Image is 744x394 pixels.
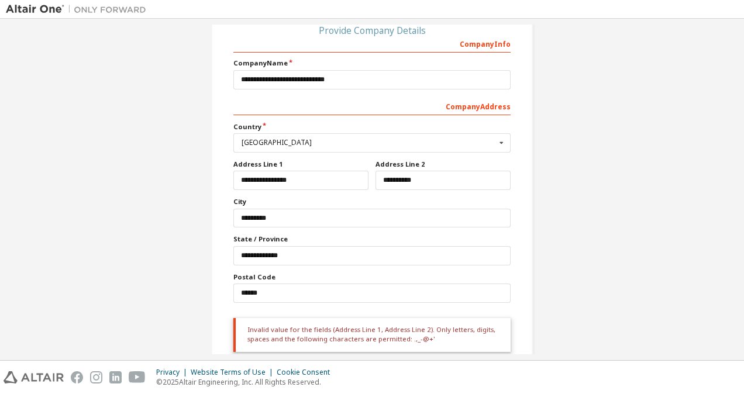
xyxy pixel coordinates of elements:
div: Website Terms of Use [191,368,277,377]
div: Cookie Consent [277,368,337,377]
div: Provide Company Details [233,27,511,34]
label: Address Line 2 [376,160,511,169]
label: State / Province [233,234,511,244]
img: youtube.svg [129,371,146,383]
img: linkedin.svg [109,371,122,383]
label: Company Name [233,58,511,68]
p: © 2025 Altair Engineering, Inc. All Rights Reserved. [156,377,337,387]
label: Postal Code [233,272,511,282]
div: Invalid value for the fields (Address Line 1, Address Line 2). Only letters, digits, spaces and t... [233,318,511,352]
div: Company Address [233,96,511,115]
div: Company Info [233,34,511,53]
label: Address Line 1 [233,160,368,169]
label: Country [233,122,511,132]
div: [GEOGRAPHIC_DATA] [242,139,496,146]
img: facebook.svg [71,371,83,383]
img: Altair One [6,4,152,15]
div: Privacy [156,368,191,377]
label: City [233,197,511,206]
img: instagram.svg [90,371,102,383]
img: altair_logo.svg [4,371,64,383]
